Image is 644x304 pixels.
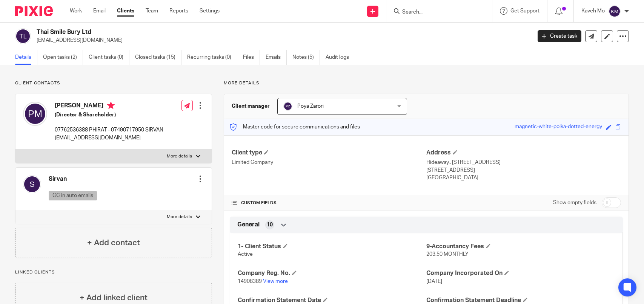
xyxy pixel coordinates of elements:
a: Files [243,50,260,65]
span: [DATE] [426,279,442,284]
h4: Company Incorporated On [426,269,615,277]
span: Get Support [510,8,539,14]
a: Client tasks (0) [89,50,129,65]
div: magnetic-white-polka-dotted-energy [515,123,602,131]
p: Hideaway,, [STREET_ADDRESS] [426,159,621,166]
p: More details [167,214,192,220]
span: Poya Zarori [297,104,324,109]
img: svg%3E [283,102,292,111]
span: General [237,221,260,229]
h4: Sirvan [49,175,99,183]
a: Recurring tasks (0) [187,50,237,65]
a: Work [70,7,82,15]
a: View more [263,279,288,284]
a: Clients [117,7,134,15]
img: svg%3E [609,5,621,17]
h2: Thai Smile Bury Ltd [37,28,428,36]
h4: + Add linked client [80,292,148,304]
img: Pixie [15,6,53,16]
span: Active [238,252,253,257]
p: [GEOGRAPHIC_DATA] [426,174,621,182]
a: Email [93,7,106,15]
img: svg%3E [23,102,47,126]
span: 14908389 [238,279,262,284]
p: [EMAIL_ADDRESS][DOMAIN_NAME] [37,37,526,44]
a: Open tasks (2) [43,50,83,65]
h4: Client type [232,149,426,157]
i: Primary [107,102,115,109]
h4: Address [426,149,621,157]
p: More details [224,80,629,86]
span: 10 [267,221,273,229]
h4: 1- Client Status [238,243,426,251]
a: Reports [169,7,188,15]
a: Closed tasks (15) [135,50,181,65]
label: Show empty fields [553,199,596,206]
p: More details [167,153,192,159]
a: Create task [538,30,581,42]
p: Limited Company [232,159,426,166]
h4: [PERSON_NAME] [55,102,163,111]
p: Kaveh Mo [581,7,605,15]
input: Search [401,9,469,16]
a: Settings [200,7,220,15]
img: svg%3E [15,28,31,44]
a: Emails [266,50,287,65]
h4: 9-Accountancy Fees [426,243,615,251]
h4: Company Reg. No. [238,269,426,277]
h3: Client manager [232,102,270,110]
p: Linked clients [15,269,212,275]
a: Details [15,50,37,65]
p: [EMAIL_ADDRESS][DOMAIN_NAME] [55,134,163,142]
h4: CUSTOM FIELDS [232,200,426,206]
p: 07762536388 PHIRAT - 07490717950 SIRVAN [55,126,163,134]
h4: + Add contact [87,237,140,249]
p: Client contacts [15,80,212,86]
a: Team [146,7,158,15]
a: Notes (5) [292,50,320,65]
p: CC in auto emails [49,191,97,200]
img: svg%3E [23,175,41,193]
h5: (Director & Shareholder) [55,111,163,119]
a: Audit logs [326,50,355,65]
p: Master code for secure communications and files [230,123,360,131]
p: [STREET_ADDRESS] [426,167,621,174]
span: 203.50 MONTHLY [426,252,469,257]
